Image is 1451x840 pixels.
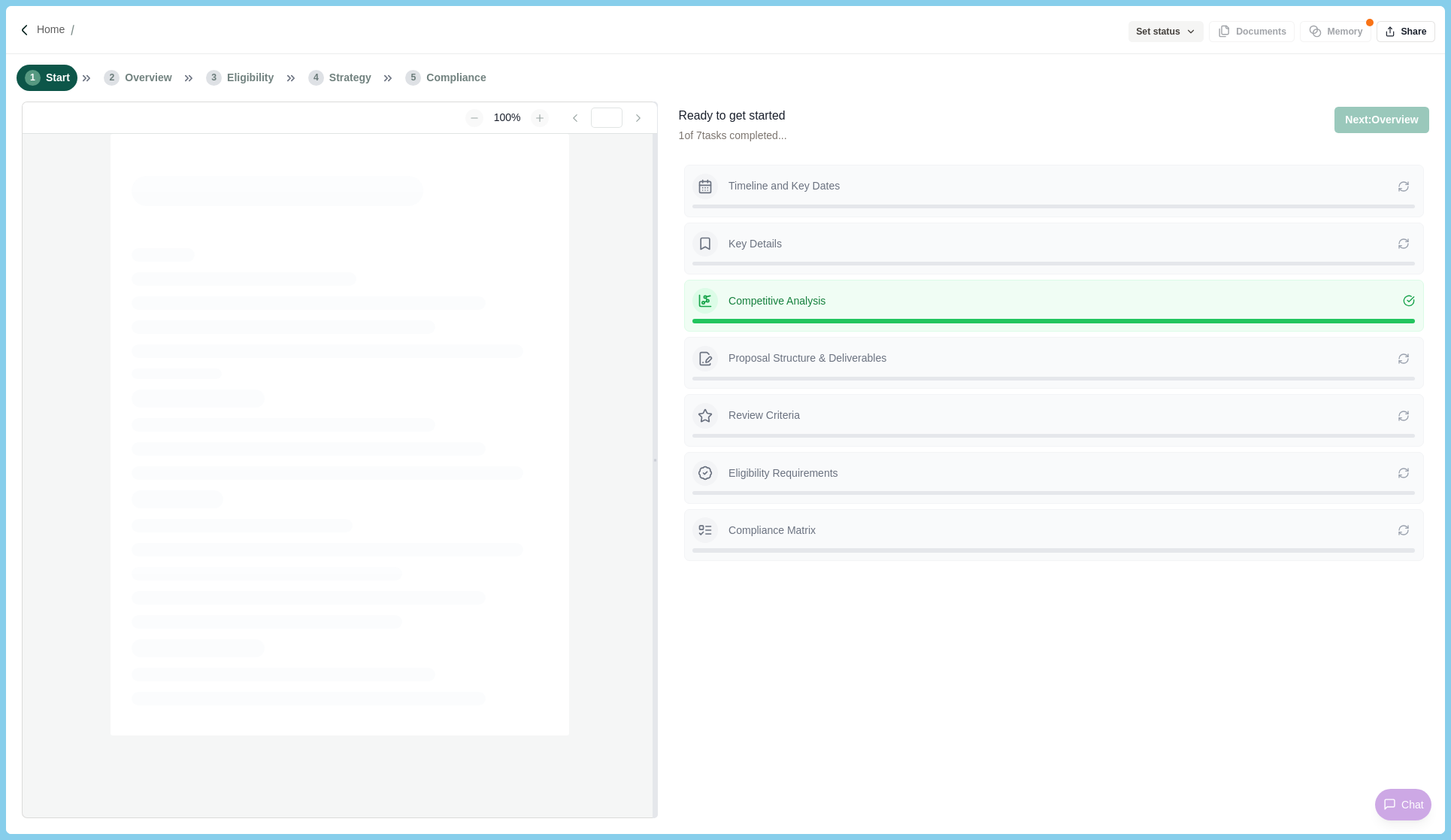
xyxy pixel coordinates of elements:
span: 3 [206,70,222,86]
span: Overview [125,70,171,86]
span: Chat [1401,797,1424,813]
p: Eligibility Requirements [729,465,1398,481]
button: Chat [1375,789,1431,820]
span: 2 [104,70,120,86]
button: Go to next page [626,109,652,127]
button: Zoom out [465,109,483,127]
span: Compliance [426,70,486,86]
a: Home [37,22,65,38]
span: Start [46,70,70,86]
span: Eligibility [227,70,274,86]
span: Strategy [329,70,371,86]
div: Ready to get started [679,107,787,126]
p: 1 of 7 tasks completed... [679,128,787,144]
p: Compliance Matrix [729,523,1398,538]
span: 1 [25,70,41,86]
span: 4 [308,70,324,86]
div: 100% [486,110,529,126]
p: Review Criteria [729,408,1398,423]
p: Timeline and Key Dates [729,178,1398,194]
img: Forward slash icon [18,23,32,37]
img: Forward slash icon [65,23,80,37]
p: Competitive Analysis [729,293,1403,309]
p: Key Details [729,236,1398,252]
p: Proposal Structure & Deliverables [729,350,1398,366]
button: Next:Overview [1334,107,1428,133]
span: 5 [405,70,421,86]
button: Zoom in [531,109,549,127]
button: Go to previous page [562,109,589,127]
